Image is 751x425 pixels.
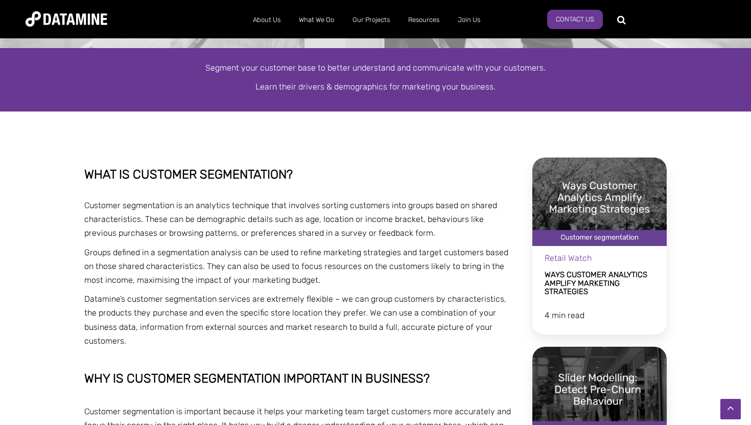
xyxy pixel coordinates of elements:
[26,11,107,27] img: Datamine
[290,7,343,33] a: What We Do
[545,253,592,263] span: Retail Watch
[244,7,290,33] a: About Us
[84,245,518,287] p: Groups defined in a segmentation analysis can be used to refine marketing strategies and target c...
[84,80,667,94] p: Learn their drivers & demographics for marketing your business.
[84,61,667,75] p: Segment your customer base to better understand and communicate with your customers.
[547,10,603,29] a: Contact Us
[84,198,518,240] p: Customer segmentation is an analytics technique that involves sorting customers into groups based...
[399,7,449,33] a: Resources
[84,371,430,386] span: Why is customer segmentation important in business?
[449,7,489,33] a: Join Us
[343,7,399,33] a: Our Projects
[84,292,518,348] p: Datamine’s customer segmentation services are extremely flexible – we can group customers by char...
[84,167,293,182] span: What is customer segmentation?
